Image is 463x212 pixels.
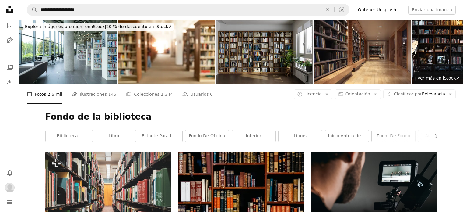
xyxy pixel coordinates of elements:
[294,89,332,99] button: Licencia
[92,130,136,142] a: libro
[345,92,370,96] span: Orientación
[408,5,456,15] button: Enviar una imagen
[325,130,369,142] a: Inicio Antecedentes de la biblioteca
[27,4,37,16] button: Buscar en Unsplash
[126,84,173,104] a: Colecciones 1,3 M
[383,89,456,99] button: Clasificar porRelevancia
[210,91,213,98] span: 0
[304,92,322,96] span: Licencia
[372,130,415,142] a: zoom de fondo
[139,130,182,142] a: estante para libros
[46,130,89,142] a: biblioteca
[72,84,116,104] a: Ilustraciones 145
[45,191,171,197] a: Una larga fila de libros en una biblioteca
[418,130,462,142] a: antecedentes
[178,191,304,197] a: Títulos variados de libros apilados en las estanterías
[19,20,117,84] img: Sofas in the public leisure area in the library
[431,130,437,142] button: desplazar lista a la derecha
[4,196,16,208] button: Menú
[4,34,16,46] a: Ilustraciones
[394,91,445,97] span: Relevancia
[4,20,16,32] a: Fotos
[279,130,322,142] a: libros
[161,91,173,98] span: 1,3 M
[4,167,16,179] button: Notificaciones
[19,20,177,34] a: Explora imágenes premium en iStock|20 % de descuento en iStock↗
[25,24,172,29] span: 20 % de descuento en iStock ↗
[118,20,215,84] img: Biblioteca Universidad de bokeh
[5,183,15,192] img: Avatar del usuario Jose Ramon Largo
[4,61,16,74] a: Colecciones
[417,76,459,81] span: Ver más en iStock ↗
[314,20,411,84] img: Biblioteca de MODERNA
[4,181,16,194] button: Perfil
[335,89,381,99] button: Orientación
[182,84,213,104] a: Usuarios 0
[4,76,16,88] a: Historial de descargas
[45,111,437,122] h1: Fondo de la biblioteca
[108,91,116,98] span: 145
[394,92,422,96] span: Clasificar por
[216,20,313,84] img: Habitación Vacía Con Estantería, Plantas En Macetas Y Suelo De Parqué
[321,4,334,16] button: Borrar
[27,4,349,16] form: Encuentra imágenes en todo el sitio
[232,130,275,142] a: interior
[414,72,463,84] a: Ver más en iStock↗
[335,4,349,16] button: Búsqueda visual
[185,130,229,142] a: fondo de oficina
[25,24,106,29] span: Explora imágenes premium en iStock |
[354,5,403,15] a: Obtener Unsplash+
